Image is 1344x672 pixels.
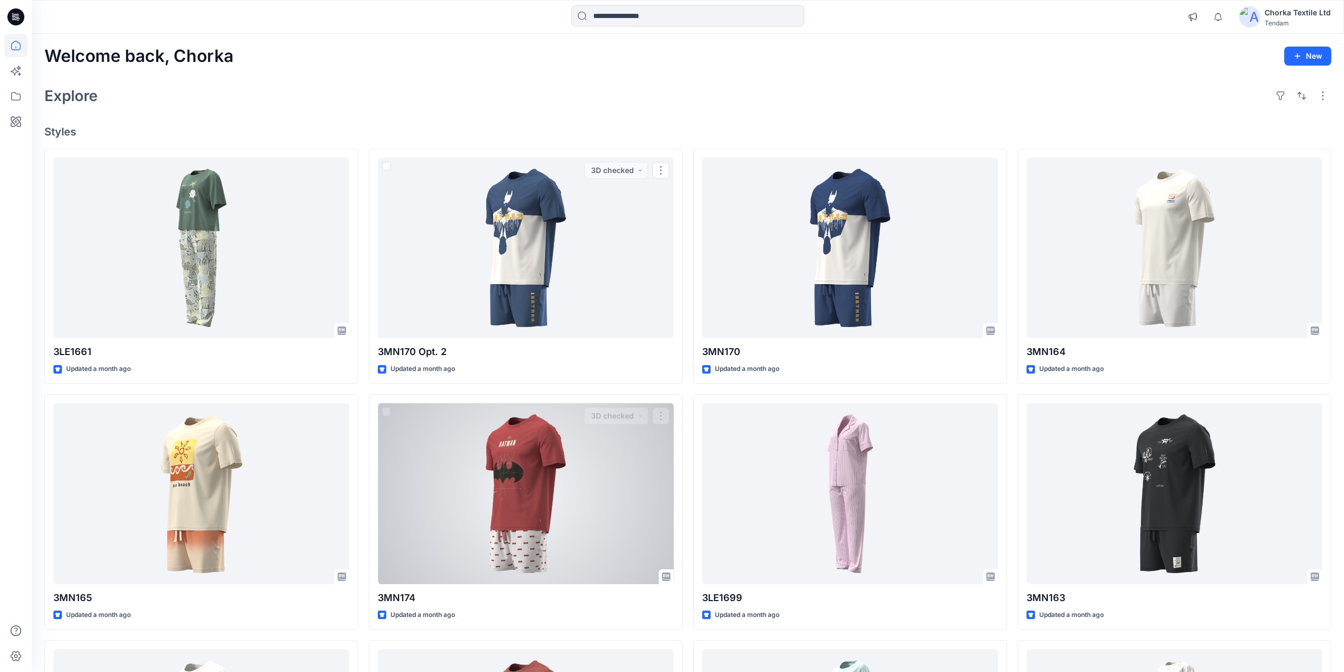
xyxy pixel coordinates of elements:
h2: Welcome back, Chorka [44,47,233,66]
p: 3LE1661 [53,344,349,359]
p: 3MN174 [378,591,674,605]
p: 3MN170 [702,344,998,359]
p: Updated a month ago [391,364,455,375]
p: Updated a month ago [66,364,131,375]
div: Chorka Textile Ltd [1265,6,1331,19]
h4: Styles [44,125,1331,138]
p: 3MN165 [53,591,349,605]
a: 3LE1699 [702,403,998,584]
a: 3MN165 [53,403,349,584]
a: 3MN174 [378,403,674,584]
p: 3MN164 [1027,344,1322,359]
a: 3MN170 Opt. 2 [378,158,674,339]
a: 3MN170 [702,158,998,339]
p: 3LE1699 [702,591,998,605]
p: 3MN170 Opt. 2 [378,344,674,359]
button: New [1284,47,1331,66]
div: Tendam [1265,19,1331,27]
a: 3MN164 [1027,158,1322,339]
h2: Explore [44,87,98,104]
a: 3LE1661 [53,158,349,339]
p: Updated a month ago [391,610,455,621]
img: avatar [1239,6,1260,28]
p: Updated a month ago [1039,610,1104,621]
p: 3MN163 [1027,591,1322,605]
p: Updated a month ago [715,610,779,621]
a: 3MN163 [1027,403,1322,584]
p: Updated a month ago [66,610,131,621]
p: Updated a month ago [1039,364,1104,375]
p: Updated a month ago [715,364,779,375]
